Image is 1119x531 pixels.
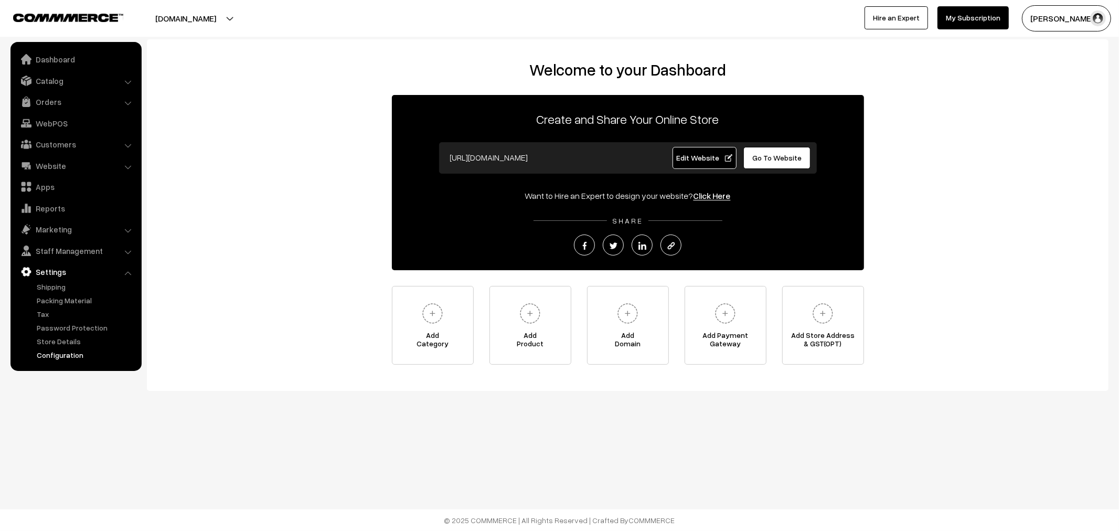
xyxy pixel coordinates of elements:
[490,331,571,352] span: Add Product
[13,10,105,23] a: COMMMERCE
[673,147,737,169] a: Edit Website
[743,147,811,169] a: Go To Website
[13,199,138,218] a: Reports
[13,262,138,281] a: Settings
[392,110,864,129] p: Create and Share Your Online Store
[782,286,864,365] a: Add Store Address& GST(OPT)
[34,322,138,333] a: Password Protection
[13,241,138,260] a: Staff Management
[34,349,138,360] a: Configuration
[13,14,123,22] img: COMMMERCE
[418,299,447,328] img: plus.svg
[613,299,642,328] img: plus.svg
[157,60,1098,79] h2: Welcome to your Dashboard
[937,6,1009,29] a: My Subscription
[629,516,675,525] a: COMMMERCE
[588,331,668,352] span: Add Domain
[587,286,669,365] a: AddDomain
[13,156,138,175] a: Website
[34,309,138,320] a: Tax
[711,299,740,328] img: plus.svg
[808,299,837,328] img: plus.svg
[13,220,138,239] a: Marketing
[392,331,473,352] span: Add Category
[13,114,138,133] a: WebPOS
[13,50,138,69] a: Dashboard
[865,6,928,29] a: Hire an Expert
[392,286,474,365] a: AddCategory
[392,189,864,202] div: Want to Hire an Expert to design your website?
[489,286,571,365] a: AddProduct
[783,331,864,352] span: Add Store Address & GST(OPT)
[685,286,766,365] a: Add PaymentGateway
[34,336,138,347] a: Store Details
[13,177,138,196] a: Apps
[1022,5,1111,31] button: [PERSON_NAME]
[607,216,648,225] span: SHARE
[13,92,138,111] a: Orders
[13,135,138,154] a: Customers
[694,190,731,201] a: Click Here
[676,153,732,162] span: Edit Website
[34,295,138,306] a: Packing Material
[13,71,138,90] a: Catalog
[1090,10,1106,26] img: user
[34,281,138,292] a: Shipping
[752,153,802,162] span: Go To Website
[685,331,766,352] span: Add Payment Gateway
[516,299,545,328] img: plus.svg
[119,5,253,31] button: [DOMAIN_NAME]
